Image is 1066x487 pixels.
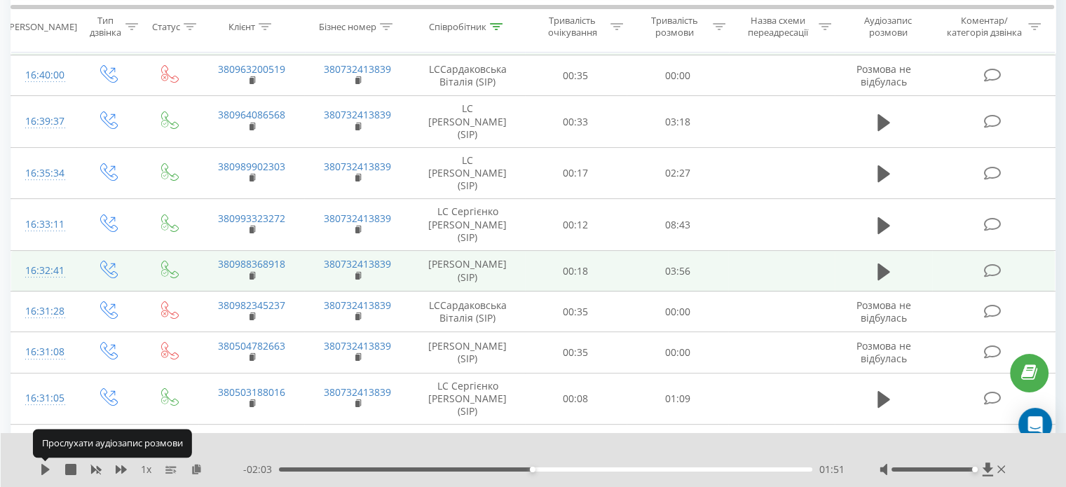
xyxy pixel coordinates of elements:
[971,467,977,472] div: Accessibility label
[228,20,255,32] div: Клієнт
[324,160,391,173] a: 380732413839
[152,20,180,32] div: Статус
[324,257,391,270] a: 380732413839
[627,199,728,251] td: 08:43
[324,339,391,352] a: 380732413839
[25,257,62,284] div: 16:32:41
[25,108,62,135] div: 16:39:37
[411,373,525,425] td: LC Сергієнко [PERSON_NAME] (SIP)
[218,108,285,121] a: 380964086568
[627,291,728,332] td: 00:00
[411,96,525,148] td: LC [PERSON_NAME] (SIP)
[218,160,285,173] a: 380989902303
[218,385,285,399] a: 380503188016
[411,251,525,291] td: [PERSON_NAME] (SIP)
[411,147,525,199] td: LC [PERSON_NAME] (SIP)
[319,20,376,32] div: Бізнес номер
[324,299,391,312] a: 380732413839
[525,96,627,148] td: 00:33
[525,55,627,96] td: 00:35
[6,20,77,32] div: [PERSON_NAME]
[627,55,728,96] td: 00:00
[243,462,279,476] span: - 02:03
[856,299,911,324] span: Розмова не відбулась
[88,15,121,39] div: Тип дзвінка
[141,462,151,476] span: 1 x
[218,212,285,225] a: 380993323272
[25,338,62,366] div: 16:31:08
[411,425,525,476] td: LC Сергієнко [PERSON_NAME] (SIP)
[847,15,929,39] div: Аудіозапис розмови
[218,257,285,270] a: 380988368918
[411,55,525,96] td: LCСардаковська Віталія (SIP)
[25,62,62,89] div: 16:40:00
[25,298,62,325] div: 16:31:28
[530,467,535,472] div: Accessibility label
[324,385,391,399] a: 380732413839
[429,20,486,32] div: Співробітник
[639,15,709,39] div: Тривалість розмови
[742,15,815,39] div: Назва схеми переадресації
[525,332,627,373] td: 00:35
[627,147,728,199] td: 02:27
[324,108,391,121] a: 380732413839
[324,62,391,76] a: 380732413839
[538,15,608,39] div: Тривалість очікування
[411,291,525,332] td: LCСардаковська Віталія (SIP)
[819,462,845,476] span: 01:51
[411,332,525,373] td: [PERSON_NAME] (SIP)
[25,160,62,187] div: 16:35:34
[525,291,627,332] td: 00:35
[218,339,285,352] a: 380504782663
[25,211,62,238] div: 16:33:11
[525,425,627,476] td: 00:34
[856,339,911,365] span: Розмова не відбулась
[324,212,391,225] a: 380732413839
[943,15,1025,39] div: Коментар/категорія дзвінка
[627,425,728,476] td: 00:00
[218,62,285,76] a: 380963200519
[627,332,728,373] td: 00:00
[218,299,285,312] a: 380982345237
[525,251,627,291] td: 00:18
[1018,408,1052,441] div: Open Intercom Messenger
[525,373,627,425] td: 00:08
[33,430,192,458] div: Прослухати аудіозапис розмови
[627,96,728,148] td: 03:18
[627,251,728,291] td: 03:56
[525,199,627,251] td: 00:12
[525,147,627,199] td: 00:17
[856,62,911,88] span: Розмова не відбулась
[627,373,728,425] td: 01:09
[411,199,525,251] td: LC Сергієнко [PERSON_NAME] (SIP)
[25,385,62,412] div: 16:31:05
